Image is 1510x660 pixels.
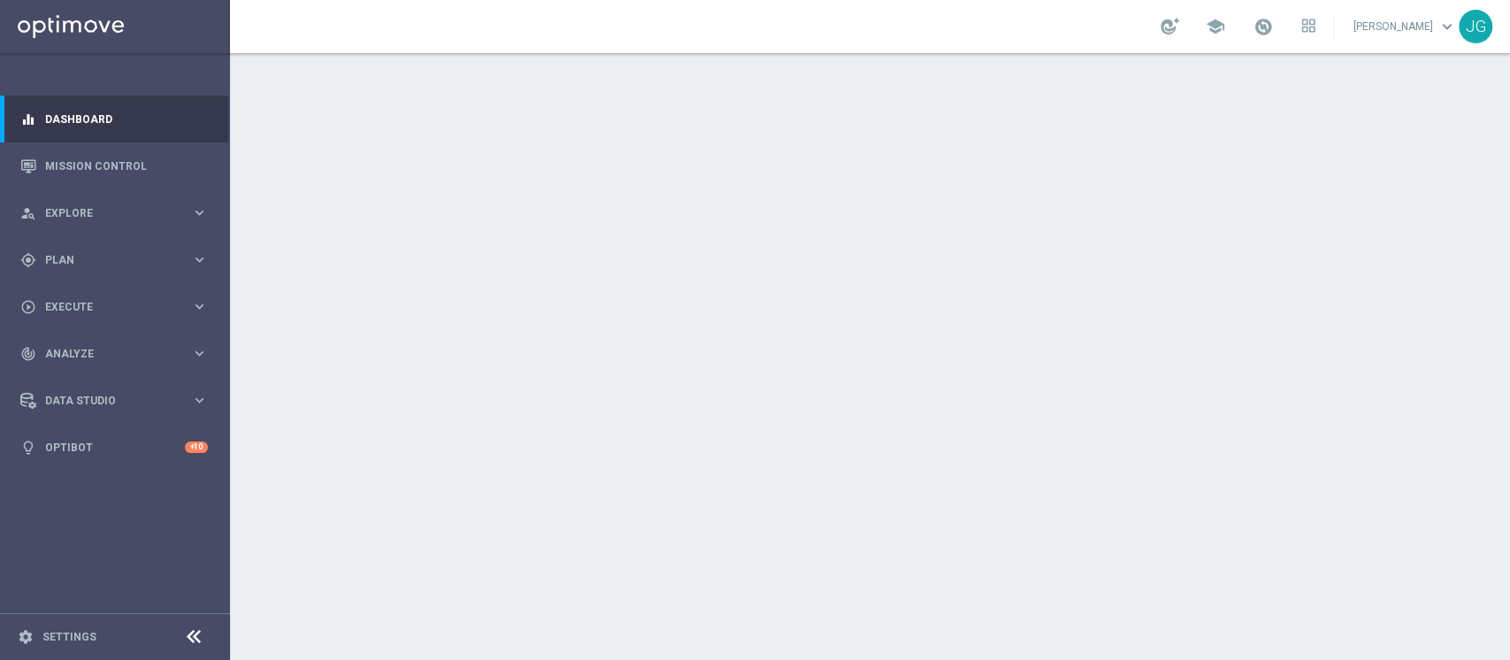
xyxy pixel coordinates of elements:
i: keyboard_arrow_right [191,298,208,315]
a: [PERSON_NAME]keyboard_arrow_down [1352,13,1459,40]
i: person_search [20,205,36,221]
span: Explore [45,208,191,219]
div: Mission Control [20,142,208,189]
span: Plan [45,255,191,265]
div: Dashboard [20,96,208,142]
button: lightbulb Optibot +10 [19,441,209,455]
button: Data Studio keyboard_arrow_right [19,394,209,408]
a: Mission Control [45,142,208,189]
div: JG [1459,10,1492,43]
div: +10 [185,441,208,453]
button: gps_fixed Plan keyboard_arrow_right [19,253,209,267]
span: Execute [45,302,191,312]
div: Plan [20,252,191,268]
i: keyboard_arrow_right [191,392,208,409]
a: Dashboard [45,96,208,142]
i: keyboard_arrow_right [191,251,208,268]
i: keyboard_arrow_right [191,204,208,221]
a: Settings [42,632,96,642]
i: play_circle_outline [20,299,36,315]
button: person_search Explore keyboard_arrow_right [19,206,209,220]
button: Mission Control [19,159,209,173]
button: play_circle_outline Execute keyboard_arrow_right [19,300,209,314]
div: Explore [20,205,191,221]
div: Data Studio [20,393,191,409]
span: school [1206,17,1225,36]
button: equalizer Dashboard [19,112,209,127]
a: Optibot [45,424,185,471]
i: gps_fixed [20,252,36,268]
i: track_changes [20,346,36,362]
span: Analyze [45,349,191,359]
button: track_changes Analyze keyboard_arrow_right [19,347,209,361]
div: Execute [20,299,191,315]
i: equalizer [20,111,36,127]
i: keyboard_arrow_right [191,345,208,362]
i: lightbulb [20,440,36,456]
div: Analyze [20,346,191,362]
i: settings [18,629,34,645]
span: Data Studio [45,395,191,406]
div: Optibot [20,424,208,471]
span: keyboard_arrow_down [1437,17,1457,36]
